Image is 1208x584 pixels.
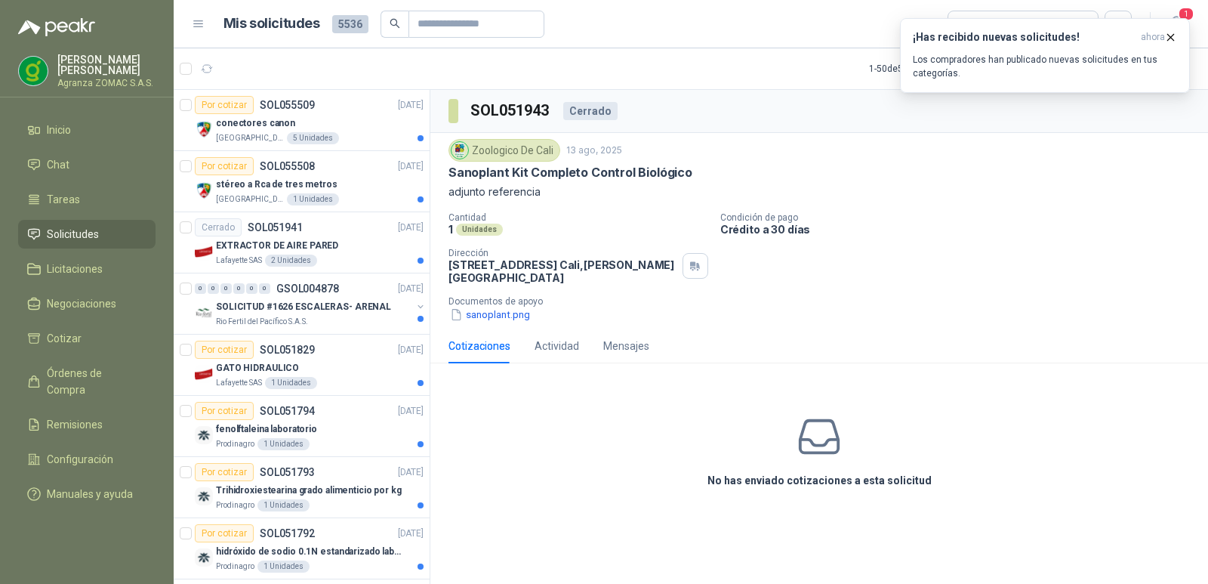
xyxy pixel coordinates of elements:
[195,120,213,138] img: Company Logo
[47,330,82,347] span: Cotizar
[47,191,80,208] span: Tareas
[216,561,254,573] p: Prodinagro
[195,548,213,567] img: Company Logo
[47,365,141,398] span: Órdenes de Compra
[216,422,317,437] p: fenolftaleina laboratorio
[216,438,254,450] p: Prodinagro
[260,406,315,416] p: SOL051794
[563,102,618,120] div: Cerrado
[1178,7,1194,21] span: 1
[398,343,424,357] p: [DATE]
[18,18,95,36] img: Logo peakr
[47,261,103,277] span: Licitaciones
[535,338,579,354] div: Actividad
[448,184,1190,200] p: adjunto referencia
[195,181,213,199] img: Company Logo
[216,377,262,389] p: Lafayette SAS
[18,185,156,214] a: Tareas
[276,283,339,294] p: GSOL004878
[260,100,315,110] p: SOL055509
[57,54,156,76] p: [PERSON_NAME] [PERSON_NAME]
[260,467,315,477] p: SOL051793
[566,144,622,158] p: 13 ago, 2025
[448,212,708,223] p: Cantidad
[195,96,254,114] div: Por cotizar
[248,222,303,233] p: SOL051941
[456,224,503,236] div: Unidades
[448,139,560,162] div: Zoologico De Cali
[18,324,156,353] a: Cotizar
[216,300,391,314] p: SOLICITUD #1626 ESCALERAS- ARENAL
[216,116,295,131] p: conectores canon
[47,226,99,243] span: Solicitudes
[18,445,156,474] a: Configuración
[603,338,649,354] div: Mensajes
[195,365,213,383] img: Company Logo
[216,499,254,511] p: Prodinagro
[869,57,967,81] div: 1 - 50 de 5464
[451,142,468,159] img: Company Logo
[216,255,262,267] p: Lafayette SAS
[390,18,400,29] span: search
[18,359,156,404] a: Órdenes de Compra
[18,289,156,318] a: Negociaciones
[174,151,430,212] a: Por cotizarSOL055508[DATE] Company Logostéreo a Rca de tres metros[GEOGRAPHIC_DATA]1 Unidades
[195,243,213,261] img: Company Logo
[246,283,257,294] div: 0
[195,463,254,481] div: Por cotizar
[332,15,368,33] span: 5536
[18,480,156,508] a: Manuales y ayuda
[195,487,213,505] img: Company Logo
[195,524,254,542] div: Por cotizar
[720,212,1202,223] p: Condición de pago
[195,426,213,444] img: Company Logo
[195,283,206,294] div: 0
[174,212,430,273] a: CerradoSOL051941[DATE] Company LogoEXTRACTOR DE AIRE PAREDLafayette SAS2 Unidades
[47,295,116,312] span: Negociaciones
[913,31,1135,44] h3: ¡Has recibido nuevas solicitudes!
[18,220,156,249] a: Solicitudes
[18,255,156,283] a: Licitaciones
[47,156,69,173] span: Chat
[900,18,1190,93] button: ¡Has recibido nuevas solicitudes!ahora Los compradores han publicado nuevas solicitudes en tus ca...
[195,218,242,236] div: Cerrado
[260,528,315,539] p: SOL051792
[57,79,156,88] p: Agranza ZOMAC S.A.S.
[195,304,213,322] img: Company Logo
[257,438,310,450] div: 1 Unidades
[448,307,532,323] button: sanoplant.png
[448,223,453,236] p: 1
[47,416,103,433] span: Remisiones
[208,283,219,294] div: 0
[707,472,932,489] h3: No has enviado cotizaciones a esta solicitud
[195,402,254,420] div: Por cotizar
[260,345,315,355] p: SOL051829
[398,159,424,174] p: [DATE]
[216,545,404,559] p: hidróxido de sodio 0.1N estandarizado laboratorio
[913,53,1177,80] p: Los compradores han publicado nuevas solicitudes en tus categorías.
[195,341,254,359] div: Por cotizar
[448,338,510,354] div: Cotizaciones
[216,132,284,144] p: [GEOGRAPHIC_DATA]
[216,178,337,192] p: stéreo a Rca de tres metros
[174,396,430,457] a: Por cotizarSOL051794[DATE] Company Logofenolftaleina laboratorioProdinagro1 Unidades
[18,410,156,439] a: Remisiones
[398,282,424,296] p: [DATE]
[174,518,430,579] a: Por cotizarSOL051792[DATE] Company Logohidróxido de sodio 0.1N estandarizado laboratorioProdinagr...
[174,457,430,518] a: Por cotizarSOL051793[DATE] Company LogoTrihidroxiestearina grado alimenticio por kgProdinagro1 Un...
[448,165,692,181] p: Sanoplant Kit Completo Control Biológico
[259,283,270,294] div: 0
[195,280,427,328] a: 0 0 0 0 0 0 GSOL004878[DATE] Company LogoSOLICITUD #1626 ESCALERAS- ARENALRio Fertil del Pacífico...
[265,255,317,267] div: 2 Unidades
[18,116,156,144] a: Inicio
[257,561,310,573] div: 1 Unidades
[174,90,430,151] a: Por cotizarSOL055509[DATE] Company Logoconectores canon[GEOGRAPHIC_DATA]5 Unidades
[174,335,430,396] a: Por cotizarSOL051829[DATE] Company LogoGATO HIDRAULICOLafayette SAS1 Unidades
[216,316,308,328] p: Rio Fertil del Pacífico S.A.S.
[265,377,317,389] div: 1 Unidades
[398,404,424,419] p: [DATE]
[287,193,339,205] div: 1 Unidades
[398,527,424,541] p: [DATE]
[47,122,71,138] span: Inicio
[470,99,551,122] h3: SOL051943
